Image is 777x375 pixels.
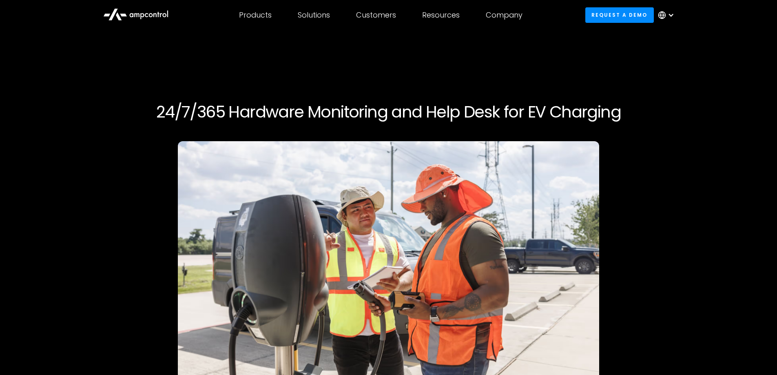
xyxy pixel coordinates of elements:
h1: 24/7/365 Hardware Monitoring and Help Desk for EV Charging [141,102,637,122]
div: Solutions [298,11,330,20]
div: Resources [422,11,460,20]
div: Products [239,11,272,20]
a: Request a demo [585,7,654,22]
div: Customers [356,11,396,20]
div: Company [486,11,522,20]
